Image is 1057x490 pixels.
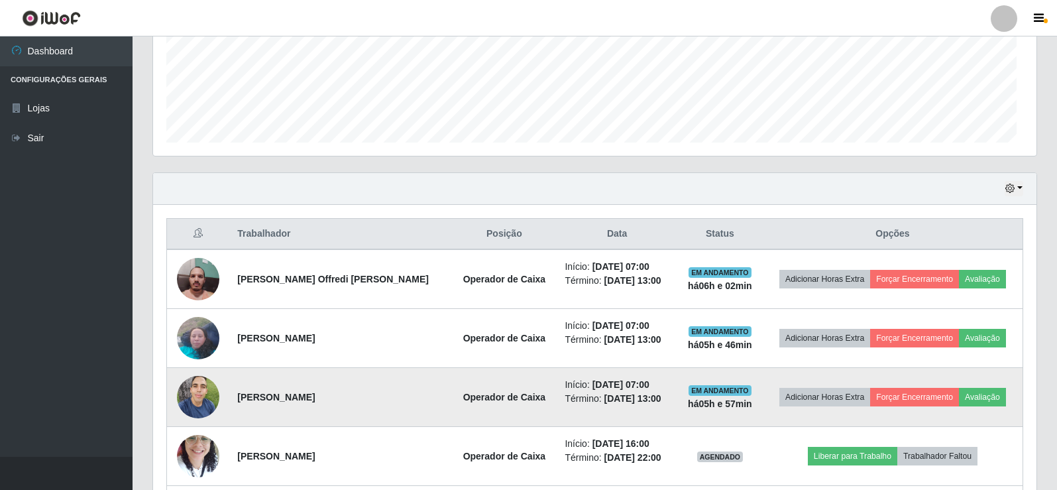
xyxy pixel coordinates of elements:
time: [DATE] 07:00 [592,261,649,272]
img: 1737388336491.jpeg [177,310,219,366]
button: Adicionar Horas Extra [779,329,870,347]
li: Início: [565,437,669,451]
img: 1690325607087.jpeg [177,251,219,308]
span: AGENDADO [697,452,744,462]
button: Avaliação [959,270,1006,288]
li: Início: [565,378,669,392]
li: Término: [565,333,669,347]
strong: Operador de Caixa [463,392,546,402]
strong: [PERSON_NAME] [237,392,315,402]
strong: Operador de Caixa [463,451,546,461]
time: [DATE] 13:00 [604,334,661,345]
strong: Operador de Caixa [463,333,546,343]
th: Data [557,219,677,250]
time: [DATE] 22:00 [604,452,661,463]
time: [DATE] 13:00 [604,275,661,286]
button: Forçar Encerramento [870,270,959,288]
th: Posição [451,219,557,250]
span: EM ANDAMENTO [689,385,751,396]
strong: [PERSON_NAME] [237,333,315,343]
li: Término: [565,451,669,465]
button: Avaliação [959,329,1006,347]
button: Adicionar Horas Extra [779,388,870,406]
span: EM ANDAMENTO [689,267,751,278]
img: 1718656806486.jpeg [177,369,219,425]
button: Adicionar Horas Extra [779,270,870,288]
th: Trabalhador [229,219,451,250]
li: Início: [565,260,669,274]
time: [DATE] 13:00 [604,393,661,404]
span: EM ANDAMENTO [689,326,751,337]
img: CoreUI Logo [22,10,81,27]
button: Forçar Encerramento [870,329,959,347]
strong: Operador de Caixa [463,274,546,284]
button: Avaliação [959,388,1006,406]
strong: há 05 h e 57 min [688,398,752,409]
strong: [PERSON_NAME] [237,451,315,461]
time: [DATE] 16:00 [592,438,649,449]
li: Início: [565,319,669,333]
li: Término: [565,274,669,288]
button: Trabalhador Faltou [897,447,977,465]
button: Forçar Encerramento [870,388,959,406]
time: [DATE] 07:00 [592,379,649,390]
strong: há 05 h e 46 min [688,339,752,350]
li: Término: [565,392,669,406]
button: Liberar para Trabalho [808,447,897,465]
img: 1739952008601.jpeg [177,428,219,484]
strong: [PERSON_NAME] Offredi [PERSON_NAME] [237,274,429,284]
time: [DATE] 07:00 [592,320,649,331]
strong: há 06 h e 02 min [688,280,752,291]
th: Status [677,219,763,250]
th: Opções [763,219,1023,250]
